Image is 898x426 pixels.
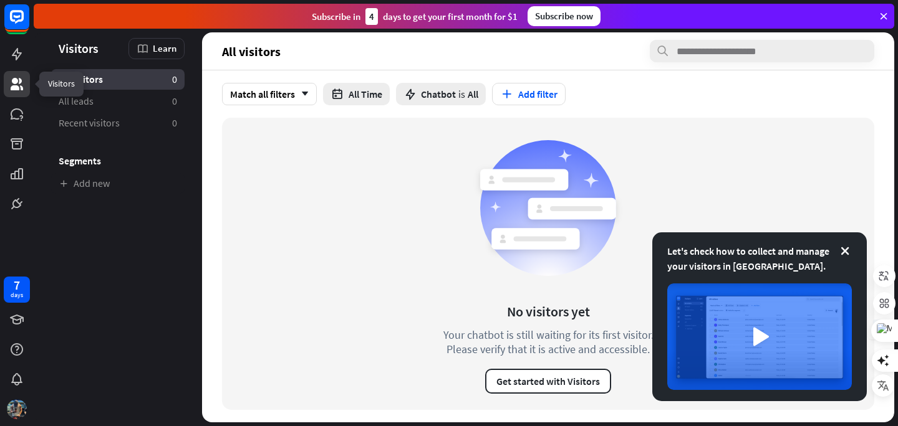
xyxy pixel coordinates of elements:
[528,6,601,26] div: Subscribe now
[420,328,676,356] div: Your chatbot is still waiting for its first visitor. Please verify that it is active and accessible.
[365,8,378,25] div: 4
[507,303,590,320] div: No visitors yet
[421,88,456,100] span: Chatbot
[172,73,177,86] aside: 0
[667,244,852,273] div: Let's check how to collect and manage your visitors in [GEOGRAPHIC_DATA].
[59,95,94,108] span: All leads
[312,8,518,25] div: Subscribe in days to get your first month for $1
[172,95,177,108] aside: 0
[59,116,120,130] span: Recent visitors
[51,113,185,133] a: Recent visitors 0
[153,42,176,54] span: Learn
[51,154,185,167] h3: Segments
[323,83,390,105] button: All Time
[11,291,23,300] div: days
[59,73,103,86] span: All visitors
[485,369,611,394] button: Get started with Visitors
[59,41,99,55] span: Visitors
[51,91,185,111] a: All leads 0
[458,88,465,100] span: is
[295,90,309,98] i: arrow_down
[667,283,852,390] img: image
[468,88,478,100] span: All
[10,5,47,42] button: Open LiveChat chat widget
[14,280,20,291] div: 7
[51,173,185,194] a: Add new
[492,83,566,105] button: Add filter
[172,116,177,130] aside: 0
[4,277,30,303] a: 7 days
[222,83,317,105] div: Match all filters
[222,44,281,59] span: All visitors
